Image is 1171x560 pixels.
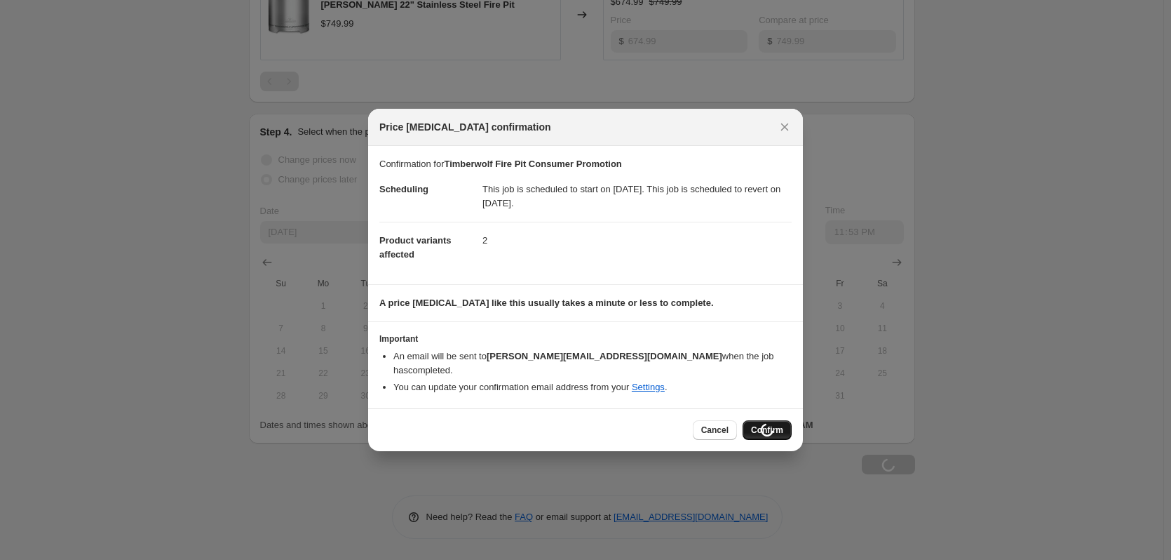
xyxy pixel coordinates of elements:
[701,425,729,436] span: Cancel
[379,235,452,260] span: Product variants affected
[393,380,792,394] li: You can update your confirmation email address from your .
[379,157,792,171] p: Confirmation for
[379,184,428,194] span: Scheduling
[482,222,792,259] dd: 2
[482,171,792,222] dd: This job is scheduled to start on [DATE]. This job is scheduled to revert on [DATE].
[487,351,722,361] b: [PERSON_NAME][EMAIL_ADDRESS][DOMAIN_NAME]
[379,120,551,134] span: Price [MEDICAL_DATA] confirmation
[379,333,792,345] h3: Important
[379,298,714,308] b: A price [MEDICAL_DATA] like this usually takes a minute or less to complete.
[775,117,794,137] button: Close
[693,420,737,440] button: Cancel
[444,159,621,169] b: Timberwolf Fire Pit Consumer Promotion
[632,382,665,392] a: Settings
[393,349,792,378] li: An email will be sent to when the job has completed .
